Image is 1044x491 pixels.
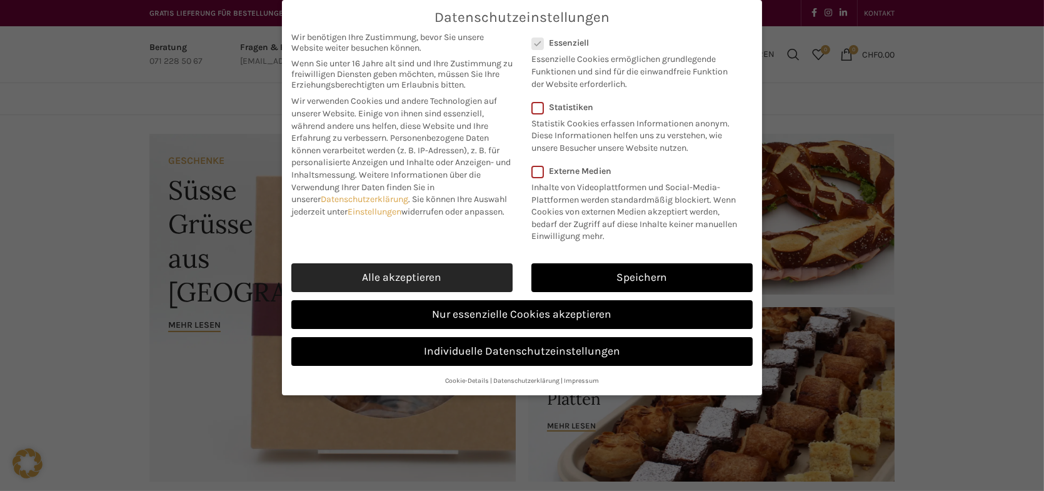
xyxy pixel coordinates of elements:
[493,377,560,385] a: Datenschutzerklärung
[291,133,511,180] span: Personenbezogene Daten können verarbeitet werden (z. B. IP-Adressen), z. B. für personalisierte A...
[531,48,736,90] p: Essenzielle Cookies ermöglichen grundlegende Funktionen und sind für die einwandfreie Funktion de...
[291,32,513,53] span: Wir benötigen Ihre Zustimmung, bevor Sie unsere Website weiter besuchen können.
[291,300,753,329] a: Nur essenzielle Cookies akzeptieren
[291,337,753,366] a: Individuelle Datenschutzeinstellungen
[291,58,513,90] span: Wenn Sie unter 16 Jahre alt sind und Ihre Zustimmung zu freiwilligen Diensten geben möchten, müss...
[531,113,736,154] p: Statistik Cookies erfassen Informationen anonym. Diese Informationen helfen uns zu verstehen, wie...
[531,38,736,48] label: Essenziell
[531,263,753,292] a: Speichern
[564,377,599,385] a: Impressum
[445,377,489,385] a: Cookie-Details
[321,194,408,205] a: Datenschutzerklärung
[531,166,745,176] label: Externe Medien
[531,102,736,113] label: Statistiken
[291,170,481,205] span: Weitere Informationen über die Verwendung Ihrer Daten finden Sie in unserer .
[291,96,497,143] span: Wir verwenden Cookies und andere Technologien auf unserer Website. Einige von ihnen sind essenzie...
[434,9,610,26] span: Datenschutzeinstellungen
[291,194,507,217] span: Sie können Ihre Auswahl jederzeit unter widerrufen oder anpassen.
[291,263,513,292] a: Alle akzeptieren
[348,206,401,217] a: Einstellungen
[531,176,745,243] p: Inhalte von Videoplattformen und Social-Media-Plattformen werden standardmäßig blockiert. Wenn Co...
